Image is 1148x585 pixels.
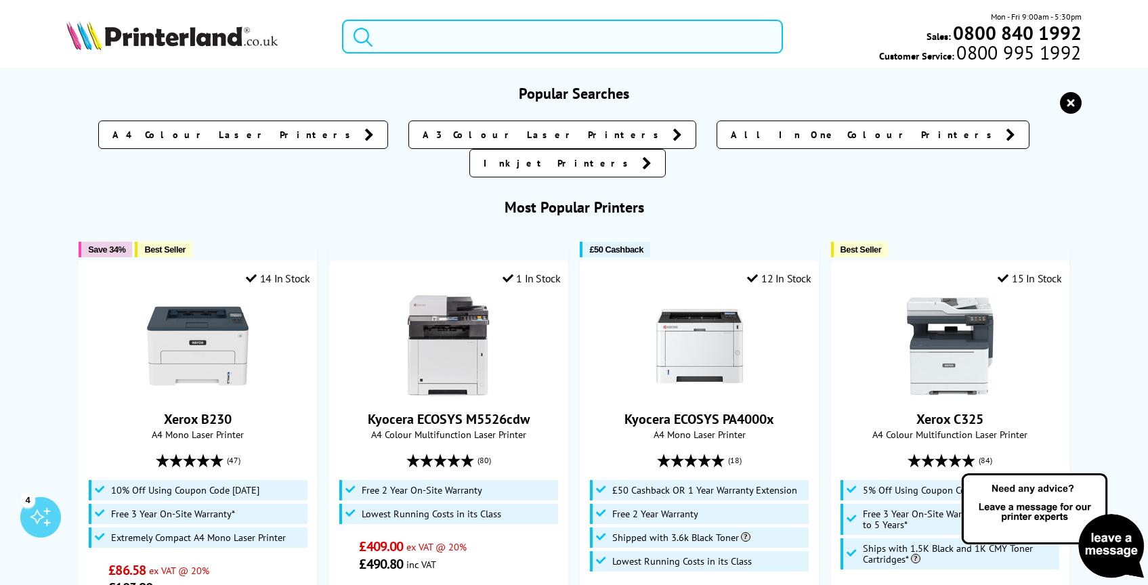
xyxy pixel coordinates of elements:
b: 0800 840 1992 [953,20,1082,45]
span: £86.58 [108,561,146,579]
a: A4 Colour Laser Printers [98,121,388,149]
a: Xerox C325 [899,386,1001,399]
a: Inkjet Printers [469,149,666,177]
button: £50 Cashback [580,242,650,257]
button: Best Seller [831,242,889,257]
span: Inkjet Printers [484,156,635,170]
span: All In One Colour Printers [731,128,999,142]
span: Free 2 Year Warranty [612,508,698,519]
span: A4 Colour Multifunction Laser Printer [337,428,560,441]
span: inc VAT [406,558,436,571]
span: Best Seller [144,244,186,255]
a: Kyocera ECOSYS M5526cdw [398,386,499,399]
span: Lowest Running Costs in its Class [612,556,752,567]
span: Shipped with 3.6k Black Toner [612,532,750,543]
a: Kyocera ECOSYS PA4000x [649,386,750,399]
span: (80) [477,448,491,473]
div: 14 In Stock [246,272,310,285]
span: A4 Mono Laser Printer [86,428,310,441]
h3: Most Popular Printers [66,198,1081,217]
span: ex VAT @ 20% [149,564,209,577]
img: Xerox C325 [899,295,1001,397]
button: Save 34% [79,242,132,257]
a: All In One Colour Printers [717,121,1029,149]
img: Kyocera ECOSYS M5526cdw [398,295,499,397]
span: Lowest Running Costs in its Class [362,508,501,519]
span: Free 2 Year On-Site Warranty [362,485,482,496]
div: 12 In Stock [747,272,811,285]
div: 4 [20,492,35,507]
img: Kyocera ECOSYS PA4000x [649,295,750,397]
span: Save 34% [88,244,125,255]
span: £490.80 [359,555,403,573]
span: 10% Off Using Coupon Code [DATE] [111,485,259,496]
div: 15 In Stock [998,272,1061,285]
a: Printerland Logo [66,20,325,53]
a: Xerox B230 [147,386,249,399]
div: 1 In Stock [503,272,561,285]
span: Free 3 Year On-Site Warranty* [111,508,235,519]
span: 0800 995 1992 [954,46,1081,59]
span: 5% Off Using Coupon Code [DATE] [863,485,1006,496]
span: Customer Service: [879,46,1081,62]
img: Printerland Logo [66,20,278,50]
h3: Popular Searches [66,84,1081,103]
a: Kyocera ECOSYS PA4000x [624,410,774,428]
span: £409.00 [359,538,403,555]
span: A3 Colour Laser Printers [423,128,666,142]
span: £50 Cashback OR 1 Year Warranty Extension [612,485,797,496]
input: S [342,20,783,53]
a: A3 Colour Laser Printers [408,121,696,149]
span: A4 Colour Laser Printers [112,128,358,142]
span: A4 Mono Laser Printer [587,428,811,441]
span: Extremely Compact A4 Mono Laser Printer [111,532,286,543]
a: Xerox C325 [916,410,983,428]
a: 0800 840 1992 [951,26,1082,39]
span: Free 3 Year On-Site Warranty and Extend up to 5 Years* [863,508,1056,530]
button: Best Seller [135,242,192,257]
span: Ships with 1.5K Black and 1K CMY Toner Cartridges* [863,543,1056,565]
span: Mon - Fri 9:00am - 5:30pm [991,10,1082,23]
span: Sales: [927,30,951,43]
a: Xerox B230 [164,410,232,428]
img: Xerox B230 [147,295,249,397]
img: Open Live Chat window [958,471,1148,582]
span: Best Seller [841,244,882,255]
span: (47) [227,448,240,473]
a: Kyocera ECOSYS M5526cdw [368,410,530,428]
span: (84) [979,448,992,473]
span: A4 Colour Multifunction Laser Printer [838,428,1062,441]
span: ex VAT @ 20% [406,540,467,553]
span: (18) [728,448,742,473]
span: £50 Cashback [589,244,643,255]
